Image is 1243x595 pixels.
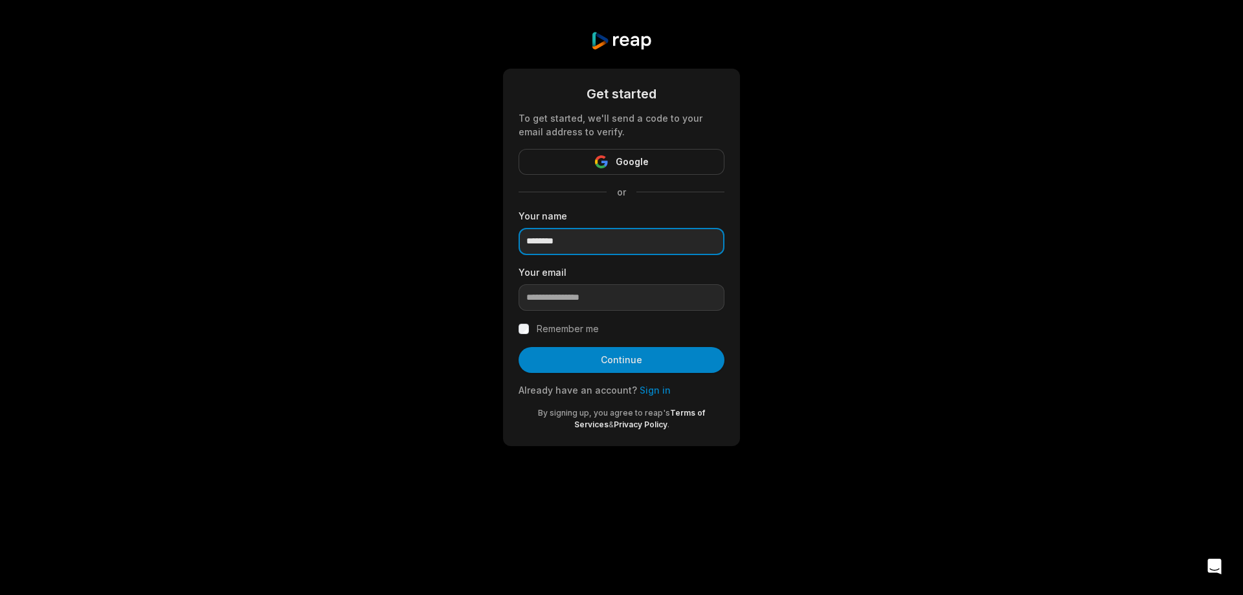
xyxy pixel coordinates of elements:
label: Your email [519,265,724,279]
label: Remember me [537,321,599,337]
a: Privacy Policy [614,420,667,429]
span: Google [616,154,649,170]
span: By signing up, you agree to reap's [538,408,670,418]
div: Get started [519,84,724,104]
span: . [667,420,669,429]
button: Continue [519,347,724,373]
img: reap [590,31,652,51]
a: Sign in [640,385,671,396]
span: or [607,185,636,199]
div: Open Intercom Messenger [1199,551,1230,582]
label: Your name [519,209,724,223]
span: & [609,420,614,429]
div: To get started, we'll send a code to your email address to verify. [519,111,724,139]
span: Already have an account? [519,385,637,396]
button: Google [519,149,724,175]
